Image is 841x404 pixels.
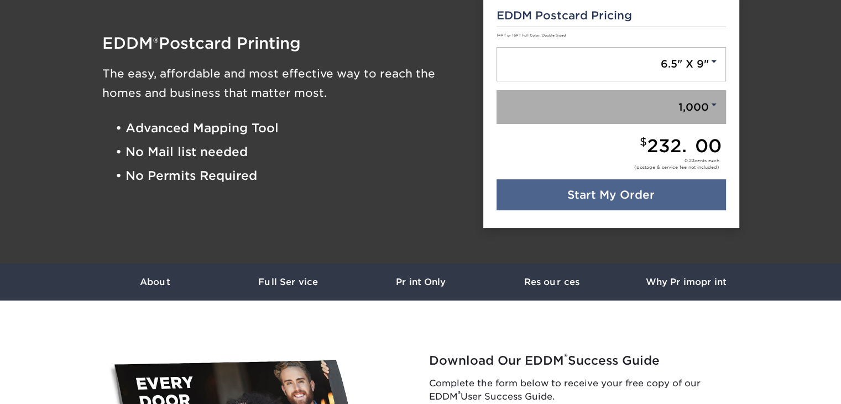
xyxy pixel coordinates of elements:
a: Resources [487,263,620,301]
a: 1,000 [497,90,726,125]
h3: Full Service [222,277,354,287]
a: 6.5" X 9" [497,47,726,81]
a: Why Primoprint [620,263,753,301]
li: • No Mail list needed [116,140,467,164]
small: 14PT or 16PT Full Color, Double Sided [497,33,566,38]
span: ® [153,35,159,51]
small: $ [640,136,647,148]
a: About [89,263,222,301]
a: Full Service [222,263,354,301]
span: 0.23 [685,158,694,163]
div: cents each (postage & service fee not included) [634,157,719,170]
h1: EDDM Postcard Printing [102,35,467,51]
h3: Why Primoprint [620,277,753,287]
h3: The easy, affordable and most effective way to reach the homes and business that matter most. [102,64,467,103]
h2: Download Our EDDM Success Guide [429,354,744,368]
h3: About [89,277,222,287]
sup: ® [564,351,568,362]
li: • Advanced Mapping Tool [116,116,467,140]
li: • No Permits Required [116,164,467,188]
h5: EDDM Postcard Pricing [497,9,726,22]
a: Print Only [354,263,487,301]
a: Start My Order [497,179,726,210]
sup: ® [458,390,461,398]
h3: Print Only [354,277,487,287]
p: Complete the form below to receive your free copy of our EDDM User Success Guide. [429,377,744,403]
h3: Resources [487,277,620,287]
span: 232.00 [647,135,722,157]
